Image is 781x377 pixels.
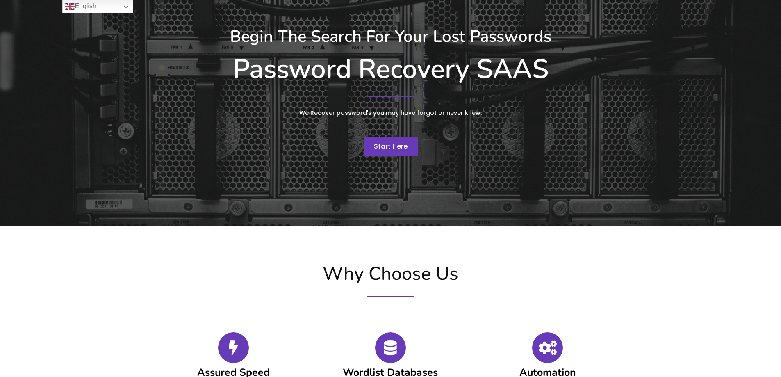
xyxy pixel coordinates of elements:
h2: Why Choose Us [155,263,626,285]
span: Start Here [374,142,408,151]
img: en [65,2,75,11]
h3: Begin The Search For Your Lost Passwords [159,27,622,46]
h1: Password Recovery SAAS [159,53,622,85]
a: Start Here [364,137,418,156]
p: We Recover password's you may have forgot or never knew. [237,108,544,118]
